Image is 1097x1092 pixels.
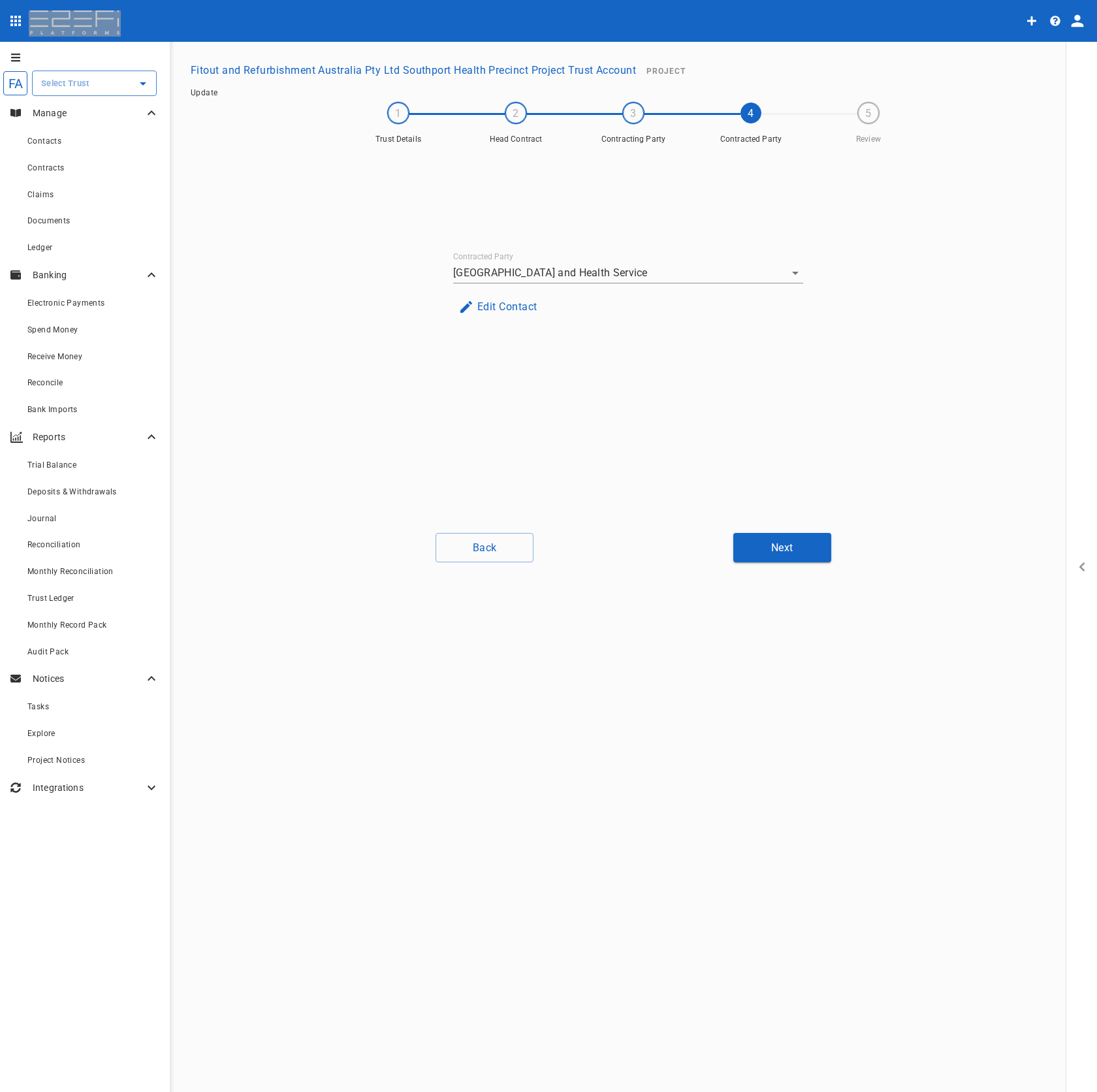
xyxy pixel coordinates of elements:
button: Open [786,264,804,282]
span: Reconcile [27,378,63,387]
span: Reconciliation [27,540,81,549]
p: Integrations [33,781,144,794]
span: Claims [27,190,54,199]
span: Ledger [27,243,52,252]
p: Reports [33,430,144,443]
span: Electronic Payments [27,298,105,308]
span: Trust Details [366,134,431,145]
button: Edit Contact [453,294,543,319]
label: Contracted Party [453,251,513,262]
button: Open [134,74,152,93]
span: Documents [27,216,71,225]
span: Contacts [27,136,61,146]
span: Contracted Party [718,134,784,145]
span: Bank Imports [27,405,78,414]
span: Receive Money [27,352,82,361]
span: Review [836,134,901,145]
span: Monthly Reconciliation [27,567,114,576]
span: Head Contract [483,134,548,145]
button: Next [733,533,831,562]
span: Trust Ledger [27,594,74,603]
a: Update [191,88,217,97]
p: Manage [33,106,144,120]
span: Trial Balance [27,460,76,470]
span: Contracting Party [601,134,666,145]
p: Banking [33,268,144,281]
span: Project Notices [27,756,85,765]
span: Project [646,67,686,76]
span: Journal [27,514,57,523]
nav: breadcrumb [191,88,1076,97]
p: Notices [33,672,144,685]
span: Monthly Record Pack [27,620,107,630]
span: Tasks [27,702,49,711]
div: FA [3,71,27,95]
span: Spend Money [27,325,78,334]
span: Deposits & Withdrawals [27,487,117,496]
button: Fitout and Refurbishment Australia Pty Ltd Southport Health Precinct Project Trust Account [185,57,641,83]
input: Select Trust [38,76,131,90]
button: Back [436,533,533,562]
span: Contracts [27,163,65,172]
span: Audit Pack [27,647,69,656]
span: Explore [27,729,56,738]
